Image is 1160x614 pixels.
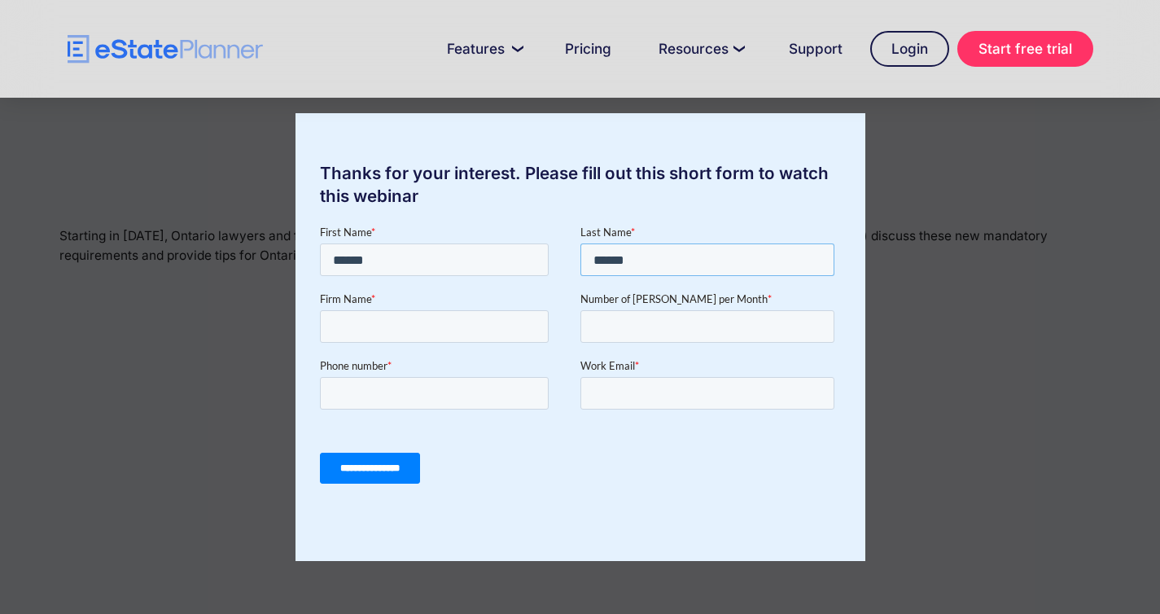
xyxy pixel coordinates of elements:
a: Login [870,31,949,67]
a: home [68,35,263,64]
a: Start free trial [957,31,1093,67]
a: Features [427,33,537,65]
div: Thanks for your interest. Please fill out this short form to watch this webinar [295,162,865,208]
a: Resources [639,33,761,65]
a: Support [769,33,862,65]
iframe: Form 0 [320,224,841,512]
a: Pricing [545,33,631,65]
